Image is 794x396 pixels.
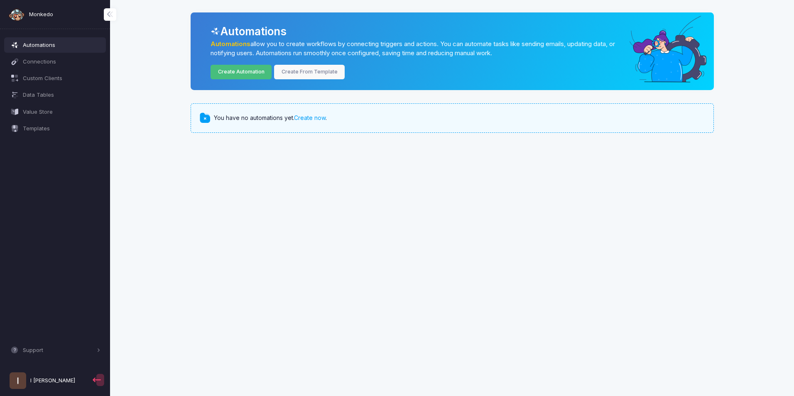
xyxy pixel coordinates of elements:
[211,40,250,48] a: Automations
[294,114,326,121] a: Create now
[23,41,100,49] span: Automations
[29,10,53,19] span: Monkedo
[214,114,327,122] span: You have no automations yet. .
[23,74,100,83] span: Custom Clients
[211,23,701,39] div: Automations
[211,65,272,79] a: Create Automation
[23,125,100,133] span: Templates
[4,369,91,393] a: I [PERSON_NAME]
[211,39,627,58] p: allow you to create workflows by connecting triggers and actions. You can automate tasks like sen...
[4,343,106,358] button: Support
[23,91,100,99] span: Data Tables
[30,376,75,385] span: I [PERSON_NAME]
[8,6,53,23] a: Monkedo
[23,346,95,354] span: Support
[4,104,106,119] a: Value Store
[4,37,106,52] a: Automations
[8,6,25,23] img: monkedo-logo-dark.png
[23,58,100,66] span: Connections
[4,121,106,136] a: Templates
[23,108,100,116] span: Value Store
[4,88,106,103] a: Data Tables
[10,372,26,389] img: profile
[274,65,345,79] a: Create From Template
[4,54,106,69] a: Connections
[4,71,106,86] a: Custom Clients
